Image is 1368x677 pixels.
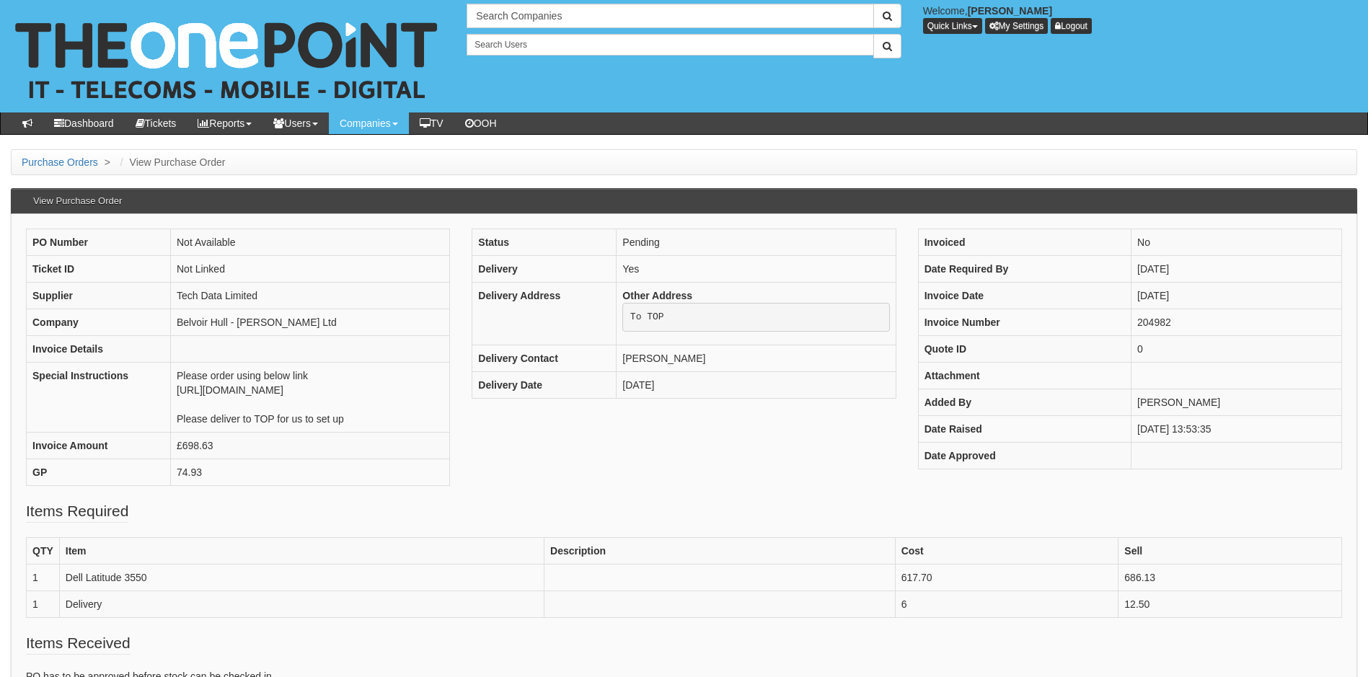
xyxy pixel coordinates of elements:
[27,538,60,565] th: QTY
[923,18,982,34] button: Quick Links
[22,156,98,168] a: Purchase Orders
[1131,256,1342,283] td: [DATE]
[26,632,131,655] legend: Items Received
[59,538,544,565] th: Item
[472,283,617,345] th: Delivery Address
[117,155,226,169] li: View Purchase Order
[409,112,454,134] a: TV
[912,4,1368,34] div: Welcome,
[26,189,129,213] h3: View Purchase Order
[617,371,896,398] td: [DATE]
[171,363,450,433] td: Please order using below link [URL][DOMAIN_NAME] Please deliver to TOP for us to set up
[985,18,1049,34] a: My Settings
[59,591,544,618] td: Delivery
[467,4,873,28] input: Search Companies
[1118,565,1342,591] td: 686.13
[27,256,171,283] th: Ticket ID
[918,256,1131,283] th: Date Required By
[918,283,1131,309] th: Invoice Date
[895,538,1118,565] th: Cost
[472,256,617,283] th: Delivery
[472,371,617,398] th: Delivery Date
[171,433,450,459] td: £698.63
[171,459,450,486] td: 74.93
[895,591,1118,618] td: 6
[43,112,125,134] a: Dashboard
[1118,538,1342,565] th: Sell
[918,416,1131,443] th: Date Raised
[1118,591,1342,618] td: 12.50
[27,565,60,591] td: 1
[454,112,508,134] a: OOH
[1131,229,1342,256] td: No
[187,112,262,134] a: Reports
[1131,336,1342,363] td: 0
[617,345,896,371] td: [PERSON_NAME]
[171,283,450,309] td: Tech Data Limited
[101,156,114,168] span: >
[27,363,171,433] th: Special Instructions
[472,345,617,371] th: Delivery Contact
[59,565,544,591] td: Dell Latitude 3550
[27,459,171,486] th: GP
[171,309,450,336] td: Belvoir Hull - [PERSON_NAME] Ltd
[467,34,873,56] input: Search Users
[918,336,1131,363] th: Quote ID
[617,256,896,283] td: Yes
[125,112,187,134] a: Tickets
[918,443,1131,469] th: Date Approved
[622,303,889,332] pre: To TOP
[1131,309,1342,336] td: 204982
[1131,283,1342,309] td: [DATE]
[171,229,450,256] td: Not Available
[27,433,171,459] th: Invoice Amount
[26,500,128,523] legend: Items Required
[918,363,1131,389] th: Attachment
[544,538,896,565] th: Description
[262,112,329,134] a: Users
[329,112,409,134] a: Companies
[617,229,896,256] td: Pending
[27,309,171,336] th: Company
[27,591,60,618] td: 1
[918,389,1131,416] th: Added By
[918,309,1131,336] th: Invoice Number
[895,565,1118,591] td: 617.70
[27,229,171,256] th: PO Number
[27,283,171,309] th: Supplier
[918,229,1131,256] th: Invoiced
[622,290,692,301] b: Other Address
[968,5,1052,17] b: [PERSON_NAME]
[472,229,617,256] th: Status
[1131,389,1342,416] td: [PERSON_NAME]
[171,256,450,283] td: Not Linked
[27,336,171,363] th: Invoice Details
[1131,416,1342,443] td: [DATE] 13:53:35
[1051,18,1092,34] a: Logout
